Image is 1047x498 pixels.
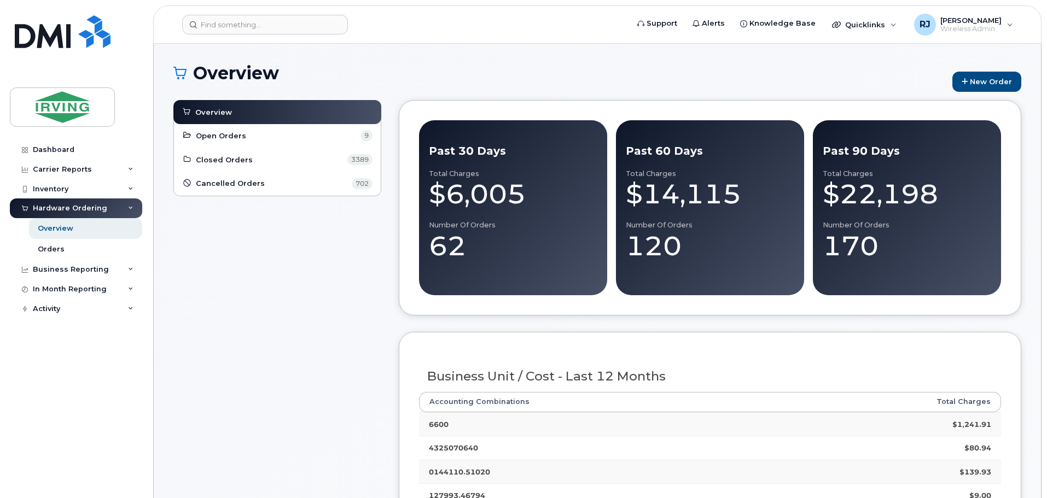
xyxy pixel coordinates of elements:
h1: Overview [173,63,947,83]
div: Number of Orders [823,221,991,230]
div: 62 [429,230,597,262]
strong: 4325070640 [429,443,478,452]
div: $14,115 [626,178,794,210]
strong: $80.94 [964,443,991,452]
a: Cancelled Orders 702 [182,177,373,190]
th: Total Charges [799,392,1001,412]
a: Overview [182,106,373,119]
div: $6,005 [429,178,597,210]
a: Open Orders 9 [182,129,373,142]
div: Past 60 Days [626,143,794,159]
div: Past 90 Days [823,143,991,159]
span: Overview [195,107,232,118]
div: Past 30 Days [429,143,597,159]
span: 702 [352,178,373,189]
div: Total Charges [823,169,991,178]
strong: $139.93 [959,467,991,476]
a: Closed Orders 3389 [182,153,373,166]
div: 120 [626,230,794,262]
div: Number of Orders [429,221,597,230]
strong: 0144110.51020 [429,467,490,476]
h3: Business Unit / Cost - Last 12 Months [427,370,993,383]
div: 170 [823,230,991,262]
div: $22,198 [823,178,991,210]
div: Total Charges [429,169,597,178]
span: 3389 [347,154,373,165]
div: Number of Orders [626,221,794,230]
div: Total Charges [626,169,794,178]
span: Closed Orders [196,155,253,165]
strong: 6600 [429,420,449,429]
span: Cancelled Orders [196,178,265,189]
strong: $1,241.91 [952,420,991,429]
th: Accounting Combinations [419,392,799,412]
a: New Order [952,72,1021,92]
span: 9 [360,130,373,141]
span: Open Orders [196,131,246,141]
